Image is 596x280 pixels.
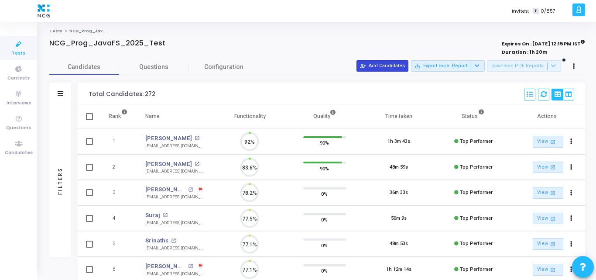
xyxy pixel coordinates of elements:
[99,180,137,206] td: 3
[145,185,186,194] a: [PERSON_NAME]
[204,62,243,72] span: Configuration
[145,168,204,175] div: [EMAIL_ADDRESS][DOMAIN_NAME]
[145,111,160,121] div: Name
[512,7,529,15] label: Invites:
[414,63,421,69] mat-icon: save_alt
[321,215,328,224] span: 0%
[320,138,329,147] span: 90%
[145,134,192,143] a: [PERSON_NAME]
[321,241,328,249] span: 0%
[145,211,160,220] a: Suraj
[386,266,411,273] div: 1h 12m 14s
[212,104,287,129] th: Functionality
[35,2,52,20] img: logo
[163,213,168,218] mat-icon: open_in_new
[145,262,186,271] a: [PERSON_NAME]
[321,190,328,198] span: 0%
[99,206,137,232] td: 4
[56,133,64,229] div: Filters
[145,220,204,226] div: [EMAIL_ADDRESS][DOMAIN_NAME]
[320,164,329,173] span: 90%
[533,162,563,173] a: View
[387,138,410,145] div: 1h 3m 43s
[145,143,204,149] div: [EMAIL_ADDRESS][DOMAIN_NAME]
[460,138,493,144] span: Top Performer
[69,28,138,34] span: NCG_Prog_JavaFS_2025_Test
[49,28,62,34] a: Tests
[510,104,585,129] th: Actions
[385,111,412,121] div: Time taken
[7,75,30,82] span: Contests
[565,161,578,173] button: Actions
[460,241,493,246] span: Top Performer
[549,240,556,248] mat-icon: open_in_new
[360,63,366,69] mat-icon: person_add_alt
[549,163,556,171] mat-icon: open_in_new
[565,238,578,250] button: Actions
[502,48,548,55] strong: Duration : 1h 20m
[533,213,563,225] a: View
[460,164,493,170] span: Top Performer
[49,28,585,34] nav: breadcrumb
[145,245,204,252] div: [EMAIL_ADDRESS][DOMAIN_NAME]
[460,215,493,221] span: Top Performer
[565,136,578,148] button: Actions
[533,187,563,199] a: View
[171,239,176,243] mat-icon: open_in_new
[390,240,408,248] div: 48m 53s
[145,271,204,277] div: [EMAIL_ADDRESS][DOMAIN_NAME]
[188,264,193,269] mat-icon: open_in_new
[12,50,25,57] span: Tests
[99,129,137,155] td: 1
[551,89,574,100] div: View Options
[6,124,31,132] span: Questions
[411,60,485,72] button: Export Excel Report
[195,136,199,141] mat-icon: open_in_new
[390,164,408,171] div: 48m 59s
[49,39,165,48] h4: NCG_Prog_JavaFS_2025_Test
[487,60,561,72] button: Download PDF Reports
[390,189,408,197] div: 36m 33s
[287,104,362,129] th: Quality
[460,266,493,272] span: Top Performer
[99,155,137,180] td: 2
[565,212,578,225] button: Actions
[391,215,407,222] div: 50m 9s
[460,190,493,195] span: Top Performer
[195,162,199,166] mat-icon: open_in_new
[49,62,119,72] span: Candidates
[502,38,585,48] strong: Expires On : [DATE] 12:15 PM IST
[145,194,204,200] div: [EMAIL_ADDRESS][DOMAIN_NAME]
[436,104,511,129] th: Status
[549,215,556,222] mat-icon: open_in_new
[356,60,408,72] button: Add Candidates
[549,138,556,145] mat-icon: open_in_new
[541,7,555,15] span: 0/857
[89,91,155,98] div: Total Candidates: 272
[145,236,168,245] a: Srinaths
[7,100,31,107] span: Interviews
[119,62,189,72] span: Questions
[5,149,33,157] span: Candidates
[145,160,192,169] a: [PERSON_NAME]
[533,136,563,148] a: View
[533,8,538,14] span: T
[565,187,578,199] button: Actions
[188,187,193,192] mat-icon: open_in_new
[565,264,578,276] button: Actions
[533,264,563,276] a: View
[549,189,556,197] mat-icon: open_in_new
[533,238,563,250] a: View
[99,104,137,129] th: Rank
[99,231,137,257] td: 5
[321,266,328,275] span: 0%
[549,266,556,273] mat-icon: open_in_new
